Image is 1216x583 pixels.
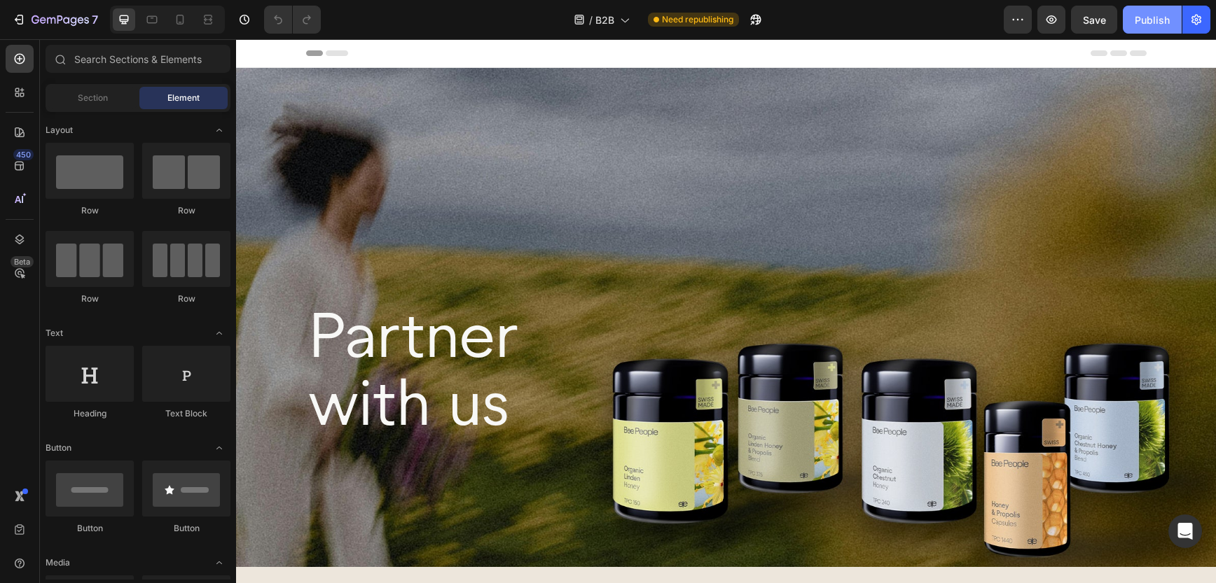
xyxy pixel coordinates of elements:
[1071,6,1117,34] button: Save
[1083,14,1106,26] span: Save
[208,322,230,344] span: Toggle open
[46,522,134,535] div: Button
[46,407,134,420] div: Heading
[142,522,230,535] div: Button
[46,124,73,136] span: Layout
[236,39,1216,583] iframe: Design area
[6,6,104,34] button: 7
[589,13,593,27] span: /
[46,204,134,217] div: Row
[1135,13,1170,27] div: Publish
[11,256,34,267] div: Beta
[142,204,230,217] div: Row
[1168,514,1202,548] div: Open Intercom Messenger
[662,13,733,26] span: Need republishing
[142,293,230,305] div: Row
[46,556,70,569] span: Media
[208,437,230,459] span: Toggle open
[46,442,71,454] span: Button
[167,92,200,104] span: Element
[208,552,230,574] span: Toggle open
[208,119,230,141] span: Toggle open
[595,13,614,27] span: B2B
[46,327,63,339] span: Text
[46,293,134,305] div: Row
[78,92,108,104] span: Section
[13,149,34,160] div: 450
[46,45,230,73] input: Search Sections & Elements
[142,407,230,420] div: Text Block
[92,11,98,28] p: 7
[264,6,321,34] div: Undo/Redo
[1123,6,1182,34] button: Publish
